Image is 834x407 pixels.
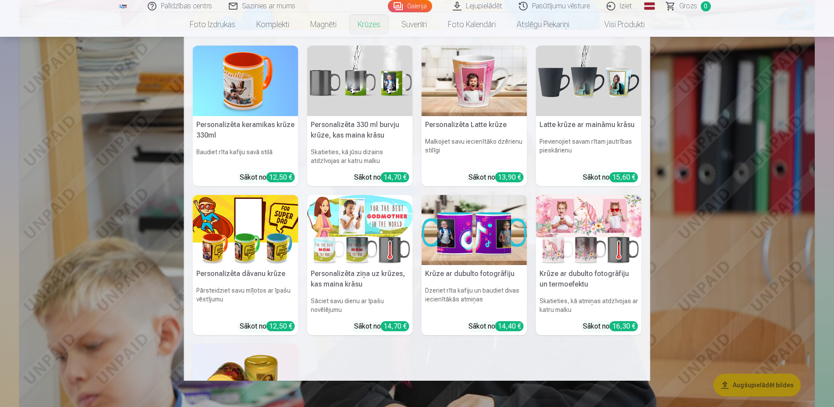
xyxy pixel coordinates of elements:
h5: Personalizēta ziņa uz krūzes, kas maina krāsu [307,265,413,293]
div: Sākot no [468,321,524,332]
img: /fa1 [118,4,128,9]
div: Sākot no [583,321,638,332]
h5: Personalizēta keramikas krūze 330ml [193,116,298,144]
img: Personalizēta keramikas krūze 330ml [193,46,298,116]
a: Visi produkti [580,12,655,37]
a: Suvenīri [391,12,437,37]
h6: Sāciet savu dienu ar īpašu novēlējumu [307,293,413,318]
h6: Dzeriet rīta kafiju un baudiet divas iecienītākās atmiņas [422,283,527,318]
a: Foto izdrukas [179,12,246,37]
a: Krūze ar dubulto fotogrāfiju un termoefektuKrūze ar dubulto fotogrāfiju un termoefektuSkatieties,... [536,195,642,336]
a: Personalizēta ziņa uz krūzes, kas maina krāsuPersonalizēta ziņa uz krūzes, kas maina krāsuSāciet ... [307,195,413,336]
a: Foto kalendāri [437,12,506,37]
a: Krūze ar dubulto fotogrāfijuKrūze ar dubulto fotogrāfijuDzeriet rīta kafiju un baudiet divas ieci... [422,195,527,336]
h6: Skatieties, kā jūsu dizains atdzīvojas ar katru malku [307,144,413,169]
img: Latte krūze ar maināmu krāsu [536,46,642,116]
h6: Malkojiet savu iecienītāko dzērienu stilīgi [422,134,527,169]
div: 15,60 € [610,172,638,182]
h5: Personalizēta dāvanu krūze [193,265,298,283]
h5: Latte krūze ar maināmu krāsu [536,116,642,134]
div: Sākot no [468,172,524,183]
a: Magnēti [300,12,347,37]
div: 13,90 € [495,172,524,182]
a: Atslēgu piekariņi [506,12,580,37]
div: 12,50 € [266,321,295,331]
a: Personalizēta 330 ml burvju krūze, kas maina krāsuPersonalizēta 330 ml burvju krūze, kas maina kr... [307,46,413,186]
div: 16,30 € [610,321,638,331]
h5: Personalizēta Latte krūze [422,116,527,134]
div: 14,70 € [381,172,409,182]
div: 14,40 € [495,321,524,331]
span: Grozs [679,1,697,11]
h6: Pārsteidziet savu mīļotos ar īpašu vēstījumu [193,283,298,318]
h5: Krūze ar dubulto fotogrāfiju un termoefektu [536,265,642,293]
a: Personalizēta dāvanu krūzePersonalizēta dāvanu krūzePārsteidziet savu mīļotos ar īpašu vēstījumuS... [193,195,298,336]
div: 14,70 € [381,321,409,331]
div: 12,50 € [266,172,295,182]
img: Krūze ar dubulto fotogrāfiju un termoefektu [536,195,642,265]
h5: Personalizēta 330 ml burvju krūze, kas maina krāsu [307,116,413,144]
img: Personalizēta dāvanu krūze [193,195,298,265]
h6: Pievienojiet savam rītam jautrības pieskārienu [536,134,642,169]
a: Personalizēta keramikas krūze 330mlPersonalizēta keramikas krūze 330mlBaudiet rīta kafiju savā st... [193,46,298,186]
img: Personalizēta ziņa uz krūzes, kas maina krāsu [307,195,413,265]
div: Sākot no [240,172,295,183]
h5: Krūze ar dubulto fotogrāfiju [422,265,527,283]
div: Sākot no [354,321,409,332]
img: Personalizēta 330 ml burvju krūze, kas maina krāsu [307,46,413,116]
img: Personalizēta Latte krūze [422,46,527,116]
div: Sākot no [240,321,295,332]
a: Latte krūze ar maināmu krāsuLatte krūze ar maināmu krāsuPievienojiet savam rītam jautrības pieskā... [536,46,642,186]
a: Personalizēta Latte krūzePersonalizēta Latte krūzeMalkojiet savu iecienītāko dzērienu stilīgiSāko... [422,46,527,186]
h6: Baudiet rīta kafiju savā stilā [193,144,298,169]
img: Krūze ar dubulto fotogrāfiju [422,195,527,265]
a: Krūzes [347,12,391,37]
h6: Skatieties, kā atmiņas atdzīvojas ar katru malku [536,293,642,318]
a: Komplekti [246,12,300,37]
span: 0 [701,1,711,11]
div: Sākot no [354,172,409,183]
div: Sākot no [583,172,638,183]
